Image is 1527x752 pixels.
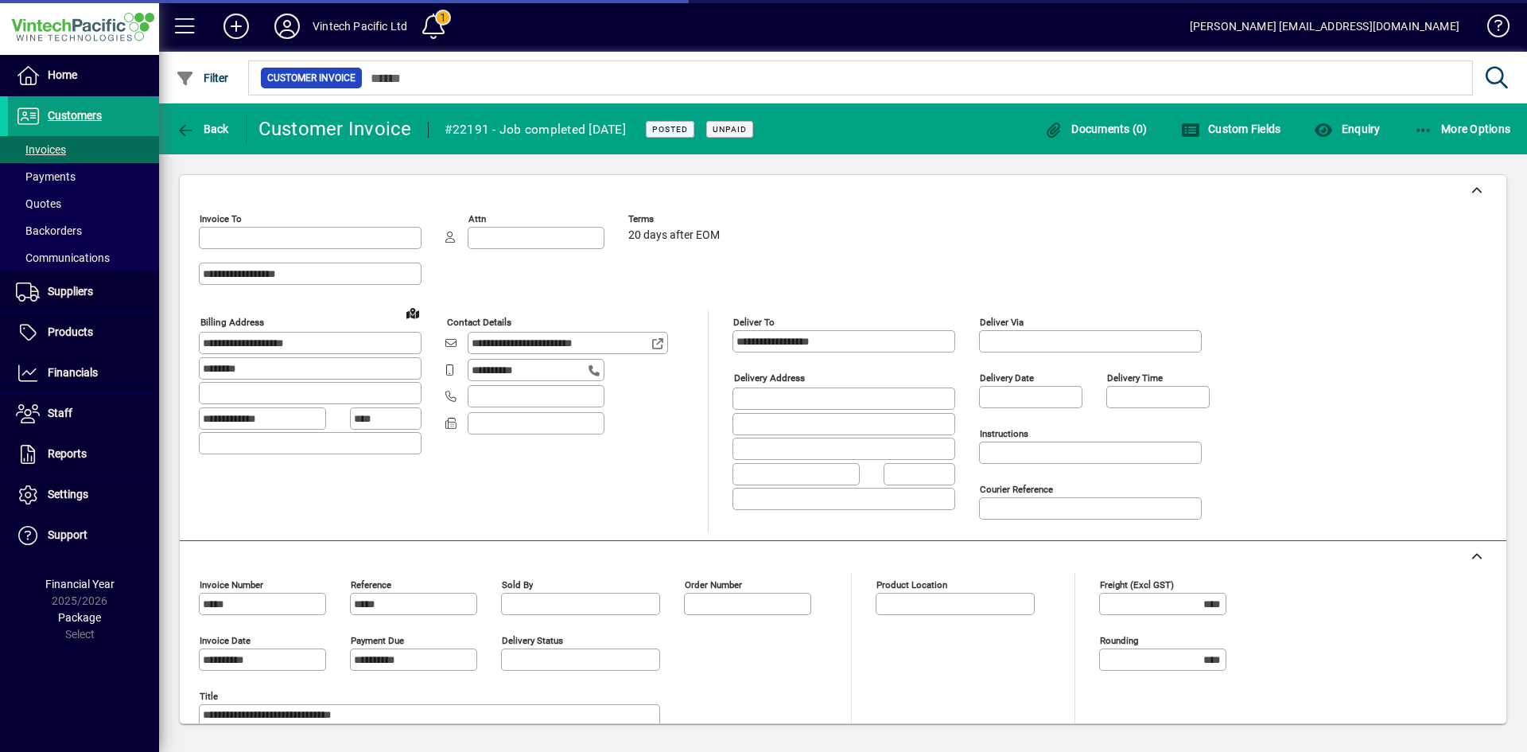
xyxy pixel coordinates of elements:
[262,12,313,41] button: Profile
[8,313,159,353] a: Products
[400,300,425,325] a: View on map
[1190,14,1459,39] div: [PERSON_NAME] [EMAIL_ADDRESS][DOMAIN_NAME]
[313,14,407,39] div: Vintech Pacific Ltd
[1310,115,1384,143] button: Enquiry
[502,579,533,590] mat-label: Sold by
[351,635,404,646] mat-label: Payment due
[351,579,391,590] mat-label: Reference
[211,12,262,41] button: Add
[48,407,72,419] span: Staff
[48,109,102,122] span: Customers
[733,317,775,328] mat-label: Deliver To
[8,190,159,217] a: Quotes
[48,366,98,379] span: Financials
[258,116,412,142] div: Customer Invoice
[267,70,356,86] span: Customer Invoice
[58,611,101,624] span: Package
[628,214,724,224] span: Terms
[200,213,242,224] mat-label: Invoice To
[16,224,82,237] span: Backorders
[16,251,110,264] span: Communications
[1100,579,1174,590] mat-label: Freight (excl GST)
[445,117,626,142] div: #22191 - Job completed [DATE]
[468,213,486,224] mat-label: Attn
[48,285,93,298] span: Suppliers
[685,579,742,590] mat-label: Order number
[8,475,159,515] a: Settings
[8,434,159,474] a: Reports
[8,56,159,95] a: Home
[8,516,159,555] a: Support
[172,115,233,143] button: Back
[8,217,159,244] a: Backorders
[8,136,159,163] a: Invoices
[980,372,1034,384] mat-label: Delivery date
[8,272,159,312] a: Suppliers
[1100,635,1138,646] mat-label: Rounding
[1475,3,1507,55] a: Knowledge Base
[980,428,1028,439] mat-label: Instructions
[48,528,87,541] span: Support
[8,353,159,393] a: Financials
[1107,372,1163,384] mat-label: Delivery time
[16,143,66,156] span: Invoices
[16,170,76,183] span: Payments
[876,579,947,590] mat-label: Product location
[176,72,229,84] span: Filter
[200,691,218,702] mat-label: Title
[1181,123,1281,135] span: Custom Fields
[652,124,688,134] span: Posted
[1044,123,1148,135] span: Documents (0)
[48,488,88,501] span: Settings
[1314,123,1380,135] span: Enquiry
[48,325,93,338] span: Products
[16,197,61,210] span: Quotes
[1410,115,1515,143] button: More Options
[48,68,77,81] span: Home
[1177,115,1285,143] button: Custom Fields
[1414,123,1511,135] span: More Options
[1040,115,1152,143] button: Documents (0)
[200,635,251,646] mat-label: Invoice date
[980,317,1024,328] mat-label: Deliver via
[45,578,115,590] span: Financial Year
[502,635,563,646] mat-label: Delivery status
[713,124,747,134] span: Unpaid
[176,123,229,135] span: Back
[628,229,720,242] span: 20 days after EOM
[159,115,247,143] app-page-header-button: Back
[8,394,159,434] a: Staff
[8,244,159,271] a: Communications
[200,579,263,590] mat-label: Invoice number
[8,163,159,190] a: Payments
[172,64,233,92] button: Filter
[48,447,87,460] span: Reports
[980,484,1053,495] mat-label: Courier Reference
